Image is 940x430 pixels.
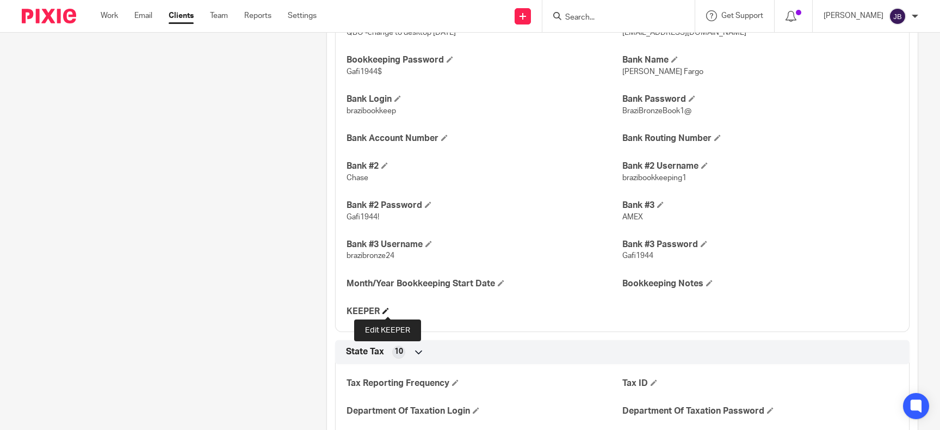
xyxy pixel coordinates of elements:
[347,406,622,417] h4: Department Of Taxation Login
[347,200,622,211] h4: Bank #2 Password
[622,107,691,115] span: BraziBronzeBook1@
[622,94,898,105] h4: Bank Password
[622,378,898,389] h4: Tax ID
[824,10,883,21] p: [PERSON_NAME]
[347,133,622,144] h4: Bank Account Number
[622,278,898,290] h4: Bookkeeping Notes
[347,306,622,317] h4: KEEPER
[721,12,763,20] span: Get Support
[622,406,898,417] h4: Department Of Taxation Password
[346,346,384,358] span: State Tax
[622,54,898,66] h4: Bank Name
[622,174,687,182] span: brazibookkeeping1
[394,346,403,357] span: 10
[288,10,317,21] a: Settings
[22,9,76,23] img: Pixie
[347,278,622,290] h4: Month/Year Bookkeeping Start Date
[347,378,622,389] h4: Tax Reporting Frequency
[347,239,622,250] h4: Bank #3 Username
[889,8,906,25] img: svg%3E
[622,29,746,36] span: [EMAIL_ADDRESS][DOMAIN_NAME]
[347,213,379,221] span: Gafi1944!
[622,200,898,211] h4: Bank #3
[169,10,194,21] a: Clients
[622,213,643,221] span: AMEX
[622,161,898,172] h4: Bank #2 Username
[622,133,898,144] h4: Bank Routing Number
[101,10,118,21] a: Work
[244,10,271,21] a: Reports
[347,54,622,66] h4: Bookkeeping Password
[347,68,382,76] span: Gafi1944$
[134,10,152,21] a: Email
[622,239,898,250] h4: Bank #3 Password
[347,161,622,172] h4: Bank #2
[347,29,456,36] span: QBO -change to desktop [DATE]
[347,174,368,182] span: Chase
[564,13,662,23] input: Search
[622,252,653,260] span: Gafi1944
[347,252,394,260] span: brazibronze24
[622,68,703,76] span: [PERSON_NAME] Fargo
[347,107,396,115] span: brazibookkeep
[347,94,622,105] h4: Bank Login
[210,10,228,21] a: Team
